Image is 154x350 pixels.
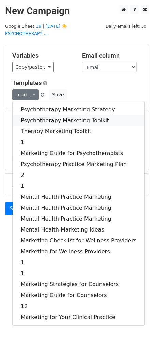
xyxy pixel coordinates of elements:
[49,89,67,100] button: Save
[13,202,144,213] a: Mental Health Practice Marketing
[13,246,144,257] a: Marketing for Wellness Providers
[13,192,144,202] a: Mental Health Practice Marketing
[12,79,42,86] a: Templates
[13,126,144,137] a: Therapy Marketing Toolkit
[13,312,144,323] a: Marketing for Your Clinical Practice
[13,181,144,192] a: 1
[13,257,144,268] a: 1
[5,202,28,215] a: Send
[103,24,149,29] a: Daily emails left: 50
[13,137,144,148] a: 1
[13,170,144,181] a: 2
[13,279,144,290] a: Marketing Strategies for Counselors
[5,24,67,37] small: Google Sheet:
[13,148,144,159] a: Marketing Guide for Psychotherapists
[12,52,72,59] h5: Variables
[120,317,154,350] iframe: Chat Widget
[5,5,149,17] h2: New Campaign
[5,24,67,37] a: 19 | [DATE] ☀️PSYCHOTHERAPY ...
[13,159,144,170] a: Psychotherapy Practice Marketing Plan
[103,23,149,30] span: Daily emails left: 50
[12,89,38,100] a: Load...
[13,115,144,126] a: Psychotherapy Marketing Toolkit
[13,268,144,279] a: 1
[13,301,144,312] a: 12
[13,290,144,301] a: Marketing Guide for Counselors
[13,213,144,224] a: Mental Health Practice Marketing
[12,62,54,72] a: Copy/paste...
[82,52,142,59] h5: Email column
[13,104,144,115] a: Psychotherapy Marketing Strategy
[13,224,144,235] a: Mental Health Marketing Ideas
[13,235,144,246] a: Marketing Checklist for Wellness Providers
